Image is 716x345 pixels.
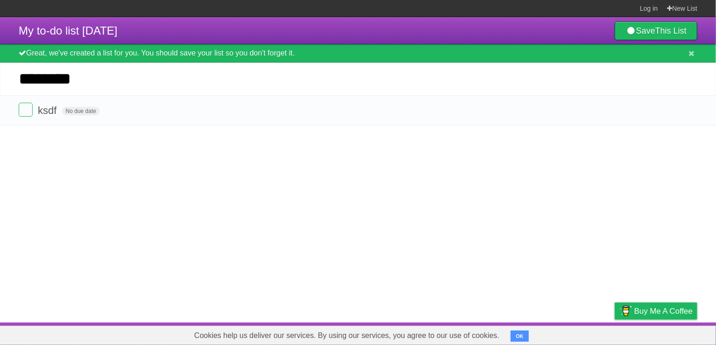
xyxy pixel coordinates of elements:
span: Cookies help us deliver our services. By using our services, you agree to our use of cookies. [185,326,509,345]
img: Buy me a coffee [619,303,632,319]
a: SaveThis List [615,21,697,40]
a: About [491,325,510,343]
a: Developers [521,325,559,343]
span: Buy me a coffee [634,303,693,319]
span: ksdf [38,105,59,116]
a: Privacy [603,325,627,343]
label: Done [19,103,33,117]
span: My to-do list [DATE] [19,24,118,37]
button: OK [511,331,529,342]
b: This List [655,26,687,35]
a: Buy me a coffee [615,303,697,320]
span: No due date [62,107,100,115]
a: Suggest a feature [639,325,697,343]
a: Terms [571,325,591,343]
